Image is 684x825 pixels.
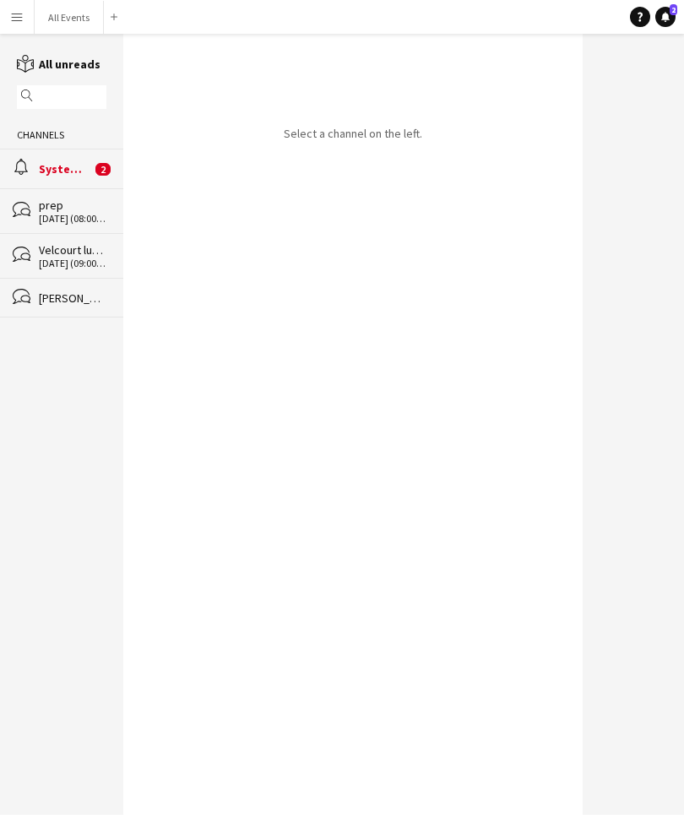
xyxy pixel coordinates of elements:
[39,213,106,225] div: [DATE] (08:00-16:00)
[39,290,106,306] div: [PERSON_NAME]
[284,126,422,141] p: Select a channel on the left.
[39,198,106,213] div: prep
[39,161,91,176] div: System notifications
[655,7,676,27] a: 2
[35,1,104,34] button: All Events
[670,4,677,15] span: 2
[39,242,106,258] div: Velcourt lunch BB x 40
[39,258,106,269] div: [DATE] (09:00-16:00)
[95,163,111,176] span: 2
[17,57,100,72] a: All unreads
